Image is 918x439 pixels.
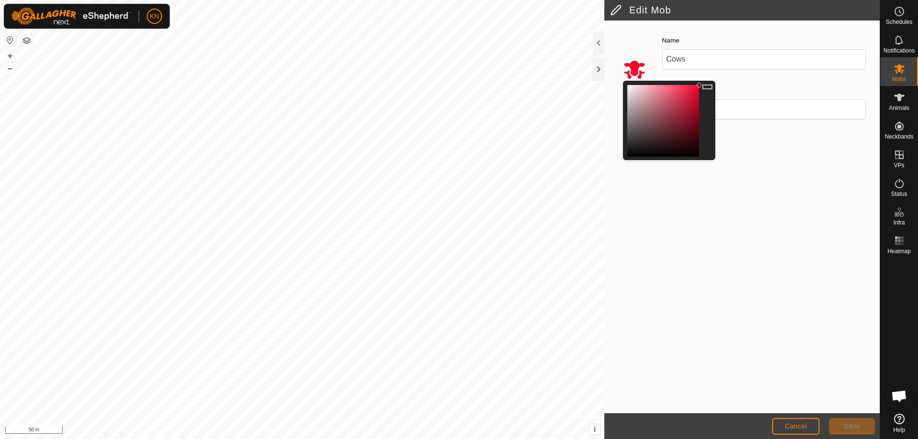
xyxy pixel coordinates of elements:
[844,422,860,430] span: Save
[885,382,914,410] a: Open chat
[885,19,912,25] span: Schedules
[893,427,905,433] span: Help
[894,162,904,168] span: VPs
[887,248,911,254] span: Heatmap
[590,424,600,435] button: i
[884,48,915,54] span: Notifications
[4,50,16,62] button: +
[11,8,131,25] img: Gallagher Logo
[4,63,16,74] button: –
[312,427,340,435] a: Contact Us
[4,34,16,46] button: Reset Map
[885,134,913,139] span: Neckbands
[662,36,679,45] label: Name
[610,4,880,16] h2: Edit Mob
[891,191,907,197] span: Status
[150,11,159,21] span: KN
[785,422,807,430] span: Cancel
[264,427,300,435] a: Privacy Policy
[880,410,918,437] a: Help
[772,418,820,435] button: Cancel
[889,105,909,111] span: Animals
[21,35,33,46] button: Map Layers
[829,418,875,435] button: Save
[893,220,905,225] span: Infra
[594,425,596,433] span: i
[892,76,906,82] span: Mobs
